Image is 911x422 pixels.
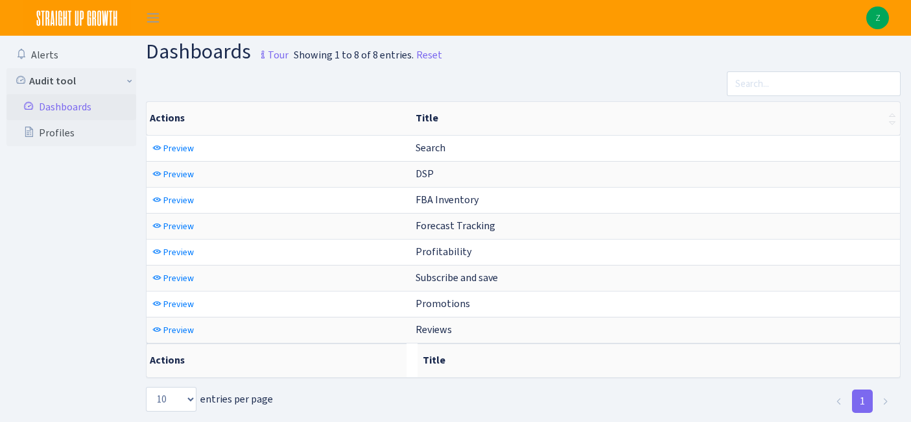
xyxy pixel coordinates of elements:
[410,102,900,135] th: Title : activate to sort column ascending
[416,47,442,63] a: Reset
[163,220,194,232] span: Preview
[416,271,498,284] span: Subscribe and save
[149,216,197,236] a: Preview
[416,141,445,155] span: Search
[6,42,136,68] a: Alerts
[416,323,452,336] span: Reviews
[163,298,194,310] span: Preview
[137,7,169,29] button: Toggle navigation
[146,387,196,412] select: entries per page
[251,38,289,65] a: Tour
[294,47,414,63] div: Showing 1 to 8 of 8 entries.
[149,268,197,288] a: Preview
[149,242,197,262] a: Preview
[146,41,289,66] h1: Dashboards
[866,6,889,29] img: Zach Belous
[163,168,194,180] span: Preview
[418,343,901,377] th: Title
[852,390,873,413] a: 1
[416,193,479,206] span: FBA Inventory
[866,6,889,29] a: Z
[149,164,197,184] a: Preview
[163,246,194,258] span: Preview
[727,71,901,96] input: Search...
[149,294,197,314] a: Preview
[416,167,434,180] span: DSP
[6,68,136,94] a: Audit tool
[147,102,410,135] th: Actions
[416,297,470,310] span: Promotions
[146,387,273,412] label: entries per page
[416,245,471,258] span: Profitability
[6,120,136,146] a: Profiles
[149,190,197,210] a: Preview
[416,219,495,232] span: Forecast Tracking
[147,343,407,377] th: Actions
[6,94,136,120] a: Dashboards
[255,44,289,66] small: Tour
[163,272,194,284] span: Preview
[149,138,197,158] a: Preview
[163,142,194,155] span: Preview
[149,320,197,340] a: Preview
[163,194,194,206] span: Preview
[163,324,194,336] span: Preview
